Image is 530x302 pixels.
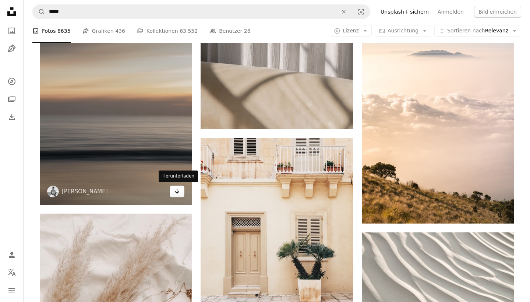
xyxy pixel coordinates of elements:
a: Entdecken [4,74,19,89]
a: Sanddüne [362,280,514,286]
span: 28 [244,27,251,35]
a: Kollektionen [4,92,19,106]
button: Sprache [4,265,19,280]
a: Unsplash+ sichern [376,6,433,18]
img: Gewässer bei Sonnenuntergang [40,15,192,205]
span: 63.552 [180,27,198,35]
span: Relevanz [447,27,508,35]
a: Anmelden [433,6,468,18]
div: Herunterladen [159,171,198,182]
button: Lizenz [330,25,372,37]
a: Bisherige Downloads [4,109,19,124]
span: 436 [115,27,125,35]
a: Kollektionen 63.552 [137,19,198,43]
button: Unsplash suchen [33,5,45,19]
span: Sortieren nach [447,28,485,34]
span: Lizenz [343,28,359,34]
a: [PERSON_NAME] [62,188,108,195]
button: Sortieren nachRelevanz [434,25,521,37]
a: Fotos [4,24,19,38]
button: Bild einreichen [474,6,521,18]
a: Landschaftsfoto eines Berges unter bewölktem Himmel während des Tages [362,106,514,113]
button: Löschen [336,5,352,19]
button: Ausrichtung [375,25,431,37]
a: Anmelden / Registrieren [4,247,19,262]
a: Grafiken [4,41,19,56]
a: Startseite — Unsplash [4,4,19,21]
a: Töpferei in der Nähe von Betonhaus [201,236,353,243]
form: Finden Sie Bildmaterial auf der ganzen Webseite [32,4,370,19]
button: Menü [4,283,19,298]
img: Zum Profil von Magdalena Love [47,186,59,197]
a: Herunterladen [170,186,184,197]
span: Ausrichtung [388,28,418,34]
a: Gewässer bei Sonnenuntergang [40,106,192,113]
button: Visuelle Suche [352,5,370,19]
a: Benutzer 28 [209,19,250,43]
a: Grafiken 436 [82,19,125,43]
